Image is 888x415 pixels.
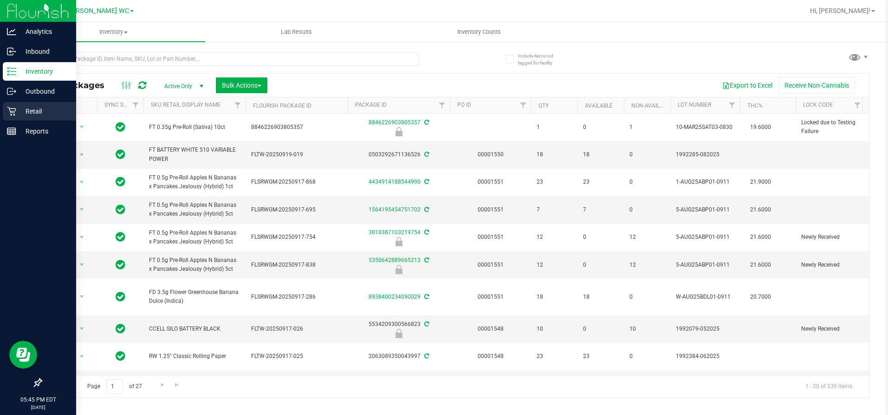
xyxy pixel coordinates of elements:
span: FLTW-20250917-026 [251,325,342,333]
button: Bulk Actions [216,77,267,93]
a: Qty [538,102,549,109]
span: Include items not tagged for facility [518,52,564,66]
span: FLTW-20250917-025 [251,352,342,361]
span: FLSRWGM-20250917-286 [251,293,342,301]
span: Inventory Counts [445,28,513,36]
span: 5-AUG25ABP01-0911 [676,233,734,242]
inline-svg: Reports [7,127,16,136]
span: 0 [629,150,665,159]
div: Newly Received [346,237,451,246]
a: Sku Retail Display Name [151,102,220,108]
span: 23 [537,352,572,361]
span: FLSRWGM-20250917-838 [251,261,342,269]
span: FT 0.5g Pre-Roll Apples N Bananas x Pancakes Jealousy (Hybrid) 5ct [149,201,240,218]
span: FT 0.5g Pre-Roll Apples N Bananas x Pancakes Jealousy (Hybrid) 1ct [149,173,240,191]
span: FLTW-20250919-019 [251,150,342,159]
span: Sync from Compliance System [423,294,429,300]
div: Locked due to Testing Failure [346,127,451,136]
span: 1992079-052025 [676,325,734,333]
span: In Sync [116,230,125,243]
span: 19.6000 [745,121,776,134]
span: In Sync [116,350,125,363]
span: 21.6000 [745,258,776,272]
span: 0 [583,325,618,333]
a: Sync Status [104,102,140,108]
span: 1992285-082025 [676,150,734,159]
a: Lab Results [205,22,388,42]
span: 21.6000 [745,230,776,244]
span: FLSRWGM-20250917-868 [251,178,342,186]
span: In Sync [116,203,125,216]
a: Available [585,102,613,109]
div: Newly Received [346,329,451,338]
div: 5534209300566823 [346,320,451,338]
a: 8938400234090029 [369,294,421,300]
span: In Sync [116,121,125,134]
span: 8846226903805357 [251,123,342,132]
p: [DATE] [4,404,72,411]
iframe: Resource center [9,341,37,369]
span: 18 [537,293,572,301]
span: All Packages [48,80,114,90]
span: Page of 27 [79,379,149,394]
span: Newly Received [801,233,860,242]
a: 00001550 [478,151,504,158]
a: Inventory [22,22,205,42]
span: select [76,231,88,244]
span: 18 [583,150,618,159]
span: 20.7000 [745,290,776,304]
span: 0 [583,233,618,242]
a: Filter [725,97,740,113]
span: FD 3.5g Flower Greenhouse Banana Dulce (Indica) [149,288,240,306]
div: 2063089350043997 [346,352,451,361]
span: FT 0.35g Pre-Roll (Sativa) 10ct [149,123,240,132]
span: RW 1.25" Classic Rolling Paper [149,352,240,361]
span: 12 [537,261,572,269]
span: Sync from Compliance System [423,151,429,158]
span: 0 [583,123,618,132]
span: In Sync [116,148,125,161]
span: FT BATTERY WHITE 510 VARIABLE POWER [149,146,240,163]
a: Go to the next page [156,379,169,392]
inline-svg: Retail [7,107,16,116]
div: Newly Received [346,265,451,274]
a: 00001548 [478,326,504,332]
a: 00001551 [478,179,504,185]
a: 00001551 [478,234,504,240]
span: 21.6000 [745,203,776,217]
span: In Sync [116,175,125,188]
span: Sync from Compliance System [423,119,429,126]
span: 23 [537,178,572,186]
a: 4434914188544990 [369,179,421,185]
a: Filter [230,97,246,113]
inline-svg: Analytics [7,27,16,36]
button: Receive Non-Cannabis [778,77,855,93]
span: 5-AUG25ABP01-0911 [676,205,734,214]
span: Sync from Compliance System [423,353,429,359]
a: Package ID [355,102,387,108]
p: Inventory [16,66,72,77]
span: St. [PERSON_NAME] WC [56,7,129,15]
span: 1-AUG25ABP01-0911 [676,178,734,186]
inline-svg: Outbound [7,87,16,96]
a: Non-Available [631,102,673,109]
span: select [76,290,88,303]
span: 10 [537,325,572,333]
span: Sync from Compliance System [423,179,429,185]
span: Sync from Compliance System [423,229,429,236]
span: 5-AUG25ABP01-0911 [676,261,734,269]
span: 1 [629,123,665,132]
span: 1 [537,123,572,132]
a: 00001551 [478,294,504,300]
a: Filter [128,97,143,113]
a: Filter [434,97,450,113]
a: 00001548 [478,353,504,359]
span: 18 [583,293,618,301]
span: 12 [537,233,572,242]
span: select [76,121,88,134]
span: select [76,350,88,363]
span: select [76,148,88,161]
p: Outbound [16,86,72,97]
a: 00001551 [478,262,504,268]
a: Lock Code [803,102,833,108]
